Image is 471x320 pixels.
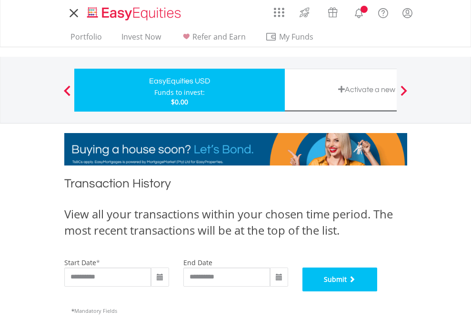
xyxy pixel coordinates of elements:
div: EasyEquities USD [80,74,279,88]
span: $0.00 [171,97,188,106]
img: EasyMortage Promotion Banner [64,133,407,165]
label: start date [64,258,96,267]
a: Home page [83,2,185,21]
a: Vouchers [319,2,347,20]
img: vouchers-v2.svg [325,5,341,20]
a: AppsGrid [268,2,291,18]
label: end date [183,258,212,267]
span: Mandatory Fields [71,307,117,314]
button: Previous [58,90,77,100]
a: Notifications [347,2,371,21]
img: thrive-v2.svg [297,5,312,20]
a: My Profile [395,2,420,23]
div: Funds to invest: [154,88,205,97]
button: Next [394,90,413,100]
a: FAQ's and Support [371,2,395,21]
button: Submit [302,268,378,291]
a: Portfolio [67,32,106,47]
img: grid-menu-icon.svg [274,7,284,18]
a: Invest Now [118,32,165,47]
img: EasyEquities_Logo.png [85,6,185,21]
a: Refer and Earn [177,32,250,47]
h1: Transaction History [64,175,407,196]
span: My Funds [265,31,328,43]
div: View all your transactions within your chosen time period. The most recent transactions will be a... [64,206,407,239]
span: Refer and Earn [192,31,246,42]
